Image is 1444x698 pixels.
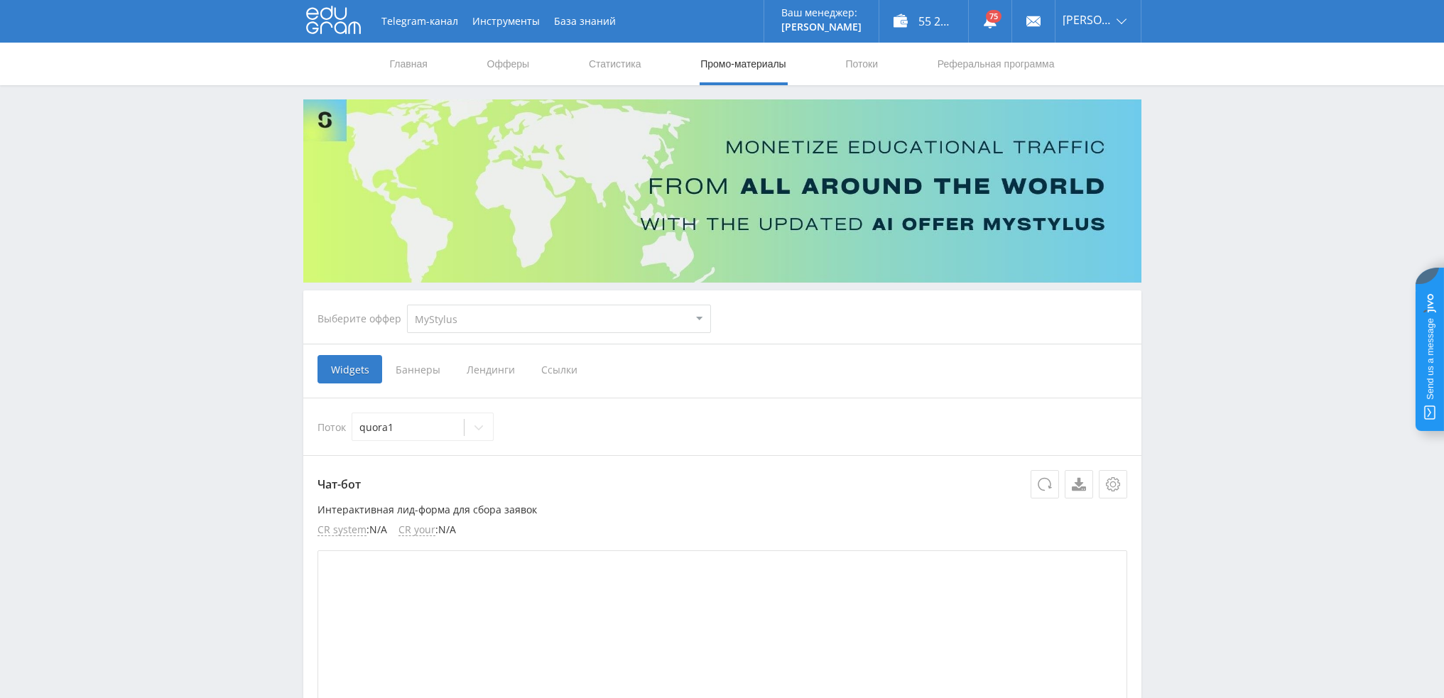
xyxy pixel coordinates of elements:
span: Ссылки [528,355,591,383]
a: Скачать [1065,470,1093,498]
p: Интерактивная лид-форма для сбора заявок [317,504,1127,516]
div: Поток [317,413,1127,441]
a: Главная [389,43,429,85]
li: : N/A [317,524,387,536]
a: Потоки [844,43,879,85]
p: Ваш менеджер: [781,7,862,18]
span: Лендинги [453,355,528,383]
img: Banner [303,99,1141,283]
p: [PERSON_NAME] [781,21,862,33]
p: Чат-бот [317,470,1127,498]
li: : N/A [398,524,456,536]
a: Офферы [486,43,531,85]
button: Обновить [1031,470,1059,498]
a: Реферальная программа [936,43,1056,85]
button: Настройки [1099,470,1127,498]
span: CR system [317,524,367,536]
a: Статистика [587,43,643,85]
span: Баннеры [382,355,453,383]
span: Widgets [317,355,382,383]
span: CR your [398,524,435,536]
span: [PERSON_NAME] [1063,14,1112,26]
div: Выберите оффер [317,313,407,325]
a: Промо-материалы [699,43,787,85]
